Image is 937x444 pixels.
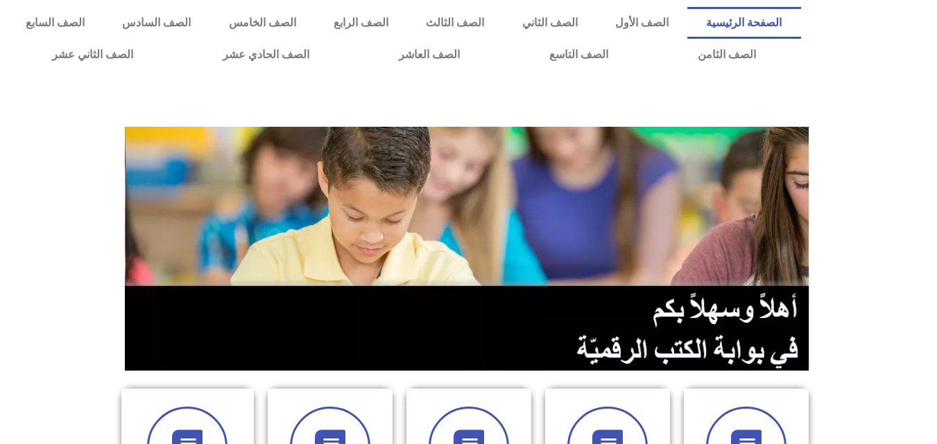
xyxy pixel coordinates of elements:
[315,7,407,39] a: الصف الرابع
[407,7,503,39] a: الصف الثالث
[687,7,800,39] a: الصفحة الرئيسية
[7,39,178,71] a: الصف الثاني عشر
[210,7,315,39] a: الصف الخامس
[354,39,504,71] a: الصف العاشر
[596,7,687,39] a: الصف الأول
[103,7,209,39] a: الصف السادس
[504,39,653,71] a: الصف التاسع
[178,39,354,71] a: الصف الحادي عشر
[653,39,800,71] a: الصف الثامن
[504,7,596,39] a: الصف الثاني
[7,7,103,39] a: الصف السابع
